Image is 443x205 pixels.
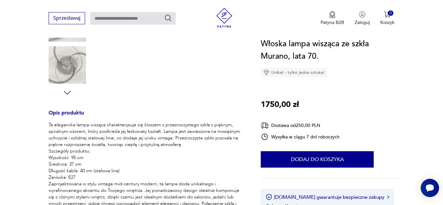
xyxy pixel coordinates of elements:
[421,179,439,197] iframe: Smartsupp widget button
[359,11,365,18] img: Ikonka użytkownika
[261,38,399,63] h1: Włoska lampa wisząca ze szkła Murano, lata 70.
[261,121,269,130] img: Ikona dostawy
[329,11,336,18] img: Ikona medalu
[321,19,344,26] p: Patyna B2B
[387,195,389,199] img: Ikona strzałki w prawo
[380,19,394,26] p: Koszyk
[49,111,245,122] h3: Opis produktu
[321,11,344,26] button: Patyna B2B
[266,194,272,200] img: Ikona certyfikatu
[388,10,393,16] div: 0
[261,98,299,111] p: 1750,00 zł
[355,11,370,26] button: Zaloguj
[261,151,374,168] button: Dodaj do koszyka
[49,16,85,21] a: Sprzedawaj
[49,46,86,84] img: Zdjęcie produktu Włoska lampa wisząca ze szkła Murano, lata 70.
[321,11,344,26] a: Ikona medaluPatyna B2B
[49,12,85,24] button: Sprzedawaj
[384,11,390,18] img: Ikona koszyka
[214,8,234,28] img: Patyna - sklep z meblami i dekoracjami vintage
[261,121,340,130] div: Dostawa od 250,00 PLN
[266,194,389,200] button: [DOMAIN_NAME] gwarantuje bezpieczne zakupy
[380,11,394,26] button: 0Koszyk
[261,133,340,141] div: Wysyłka w ciągu 7 dni roboczych
[164,14,172,22] button: Szukaj
[355,19,370,26] p: Zaloguj
[263,70,269,75] img: Ikona diamentu
[261,68,327,77] div: Unikat - tylko jedna sztuka!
